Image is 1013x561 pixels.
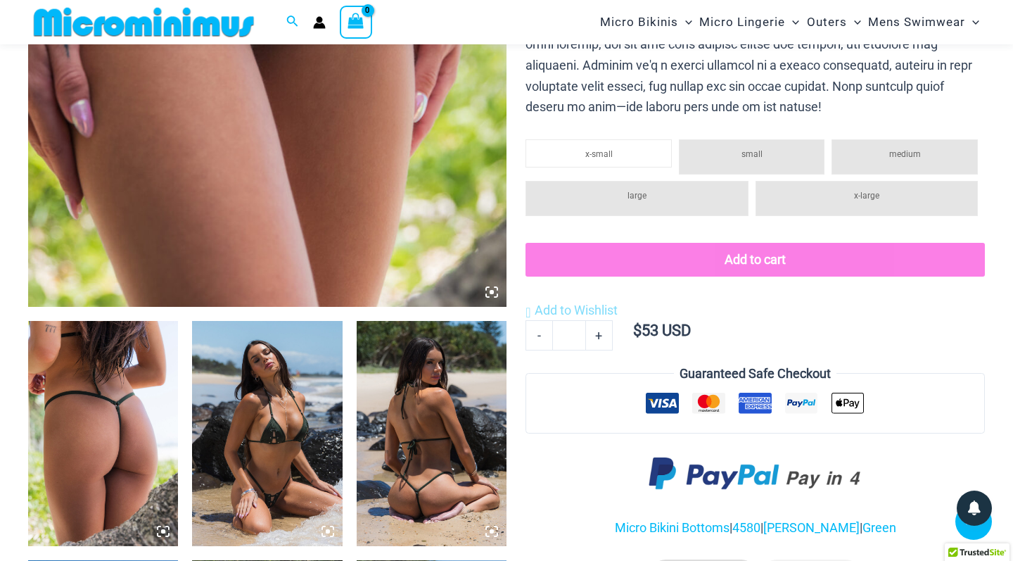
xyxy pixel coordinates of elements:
li: large [525,181,748,216]
span: Mens Swimwear [868,4,965,40]
span: small [741,149,763,159]
li: small [679,139,825,175]
span: Micro Bikinis [600,4,678,40]
span: Outers [807,4,847,40]
span: medium [889,149,921,159]
img: MM SHOP LOGO FLAT [28,6,260,38]
span: Micro Lingerie [699,4,785,40]
a: Account icon link [313,16,326,29]
input: Product quantity [552,320,585,350]
a: + [586,320,613,350]
a: [PERSON_NAME] [763,520,860,535]
a: Micro Bikini Bottoms [615,520,730,535]
li: x-large [756,181,978,216]
nav: Site Navigation [594,2,985,42]
span: x-large [854,191,879,201]
a: Green [862,520,896,535]
p: | | | [525,517,985,538]
span: Menu Toggle [965,4,979,40]
a: Mens SwimwearMenu ToggleMenu Toggle [865,4,983,40]
a: 4580 [732,520,760,535]
span: Menu Toggle [678,4,692,40]
legend: Guaranteed Safe Checkout [674,363,836,384]
span: Menu Toggle [847,4,861,40]
a: Micro LingerieMenu ToggleMenu Toggle [696,4,803,40]
span: large [627,191,646,201]
a: Micro BikinisMenu ToggleMenu Toggle [597,4,696,40]
img: Link Army 3070 Tri Top 4580 Micro [357,321,507,546]
span: Add to Wishlist [535,303,618,317]
li: x-small [525,139,672,168]
bdi: 53 USD [633,322,691,339]
button: Add to cart [525,243,985,277]
img: Link Army 4580 Micro 02 [28,321,178,546]
span: Menu Toggle [785,4,799,40]
a: View Shopping Cart, empty [340,6,372,38]
span: x-small [585,149,613,159]
li: medium [832,139,978,175]
a: OutersMenu ToggleMenu Toggle [803,4,865,40]
a: Add to Wishlist [525,300,617,321]
a: Search icon link [286,13,299,31]
img: Link Army 3070 Tri Top 4580 Micro [192,321,342,546]
span: $ [633,322,642,339]
a: - [525,320,552,350]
